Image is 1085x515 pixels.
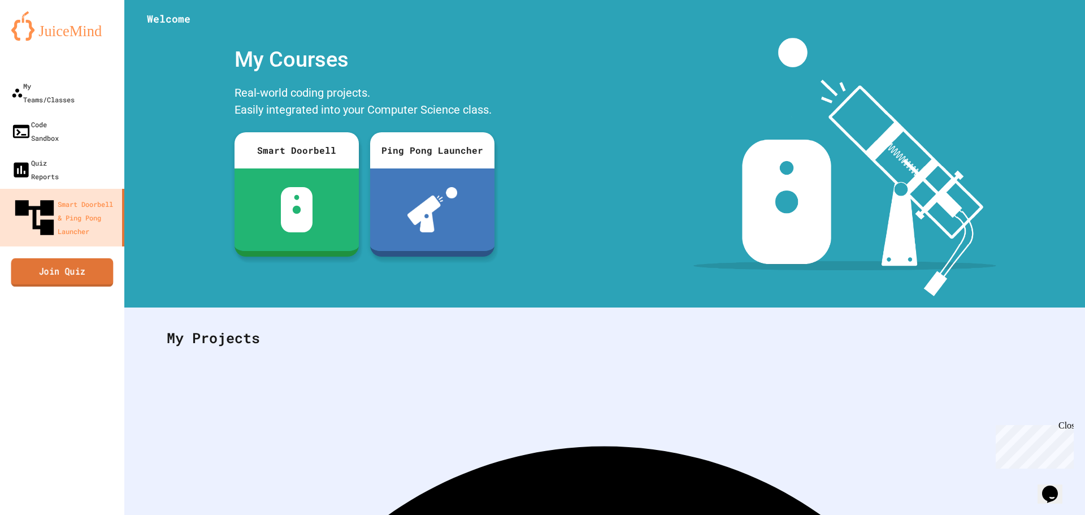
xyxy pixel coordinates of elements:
[11,118,59,145] div: Code Sandbox
[991,421,1074,469] iframe: chat widget
[11,156,59,183] div: Quiz Reports
[11,79,75,106] div: My Teams/Classes
[693,38,996,296] img: banner-image-my-projects.png
[5,5,78,72] div: Chat with us now!Close
[11,258,113,286] a: Join Quiz
[11,194,118,241] div: Smart Doorbell & Ping Pong Launcher
[407,187,458,232] img: ppl-with-ball.png
[370,132,494,168] div: Ping Pong Launcher
[1038,470,1074,504] iframe: chat widget
[11,11,113,41] img: logo-orange.svg
[229,38,500,81] div: My Courses
[235,132,359,168] div: Smart Doorbell
[155,316,1054,360] div: My Projects
[229,81,500,124] div: Real-world coding projects. Easily integrated into your Computer Science class.
[281,187,313,232] img: sdb-white.svg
